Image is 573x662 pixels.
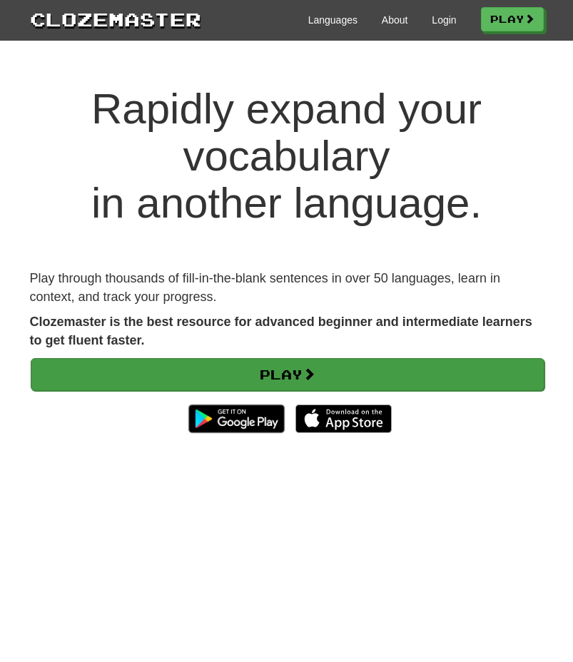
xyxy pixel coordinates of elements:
[382,13,408,27] a: About
[481,7,544,31] a: Play
[432,13,456,27] a: Login
[30,6,201,32] a: Clozemaster
[31,358,544,391] a: Play
[30,270,544,306] p: Play through thousands of fill-in-the-blank sentences in over 50 languages, learn in context, and...
[181,397,292,440] img: Get it on Google Play
[30,315,532,347] strong: Clozemaster is the best resource for advanced beginner and intermediate learners to get fluent fa...
[295,404,392,433] img: Download_on_the_App_Store_Badge_US-UK_135x40-25178aeef6eb6b83b96f5f2d004eda3bffbb37122de64afbaef7...
[308,13,358,27] a: Languages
